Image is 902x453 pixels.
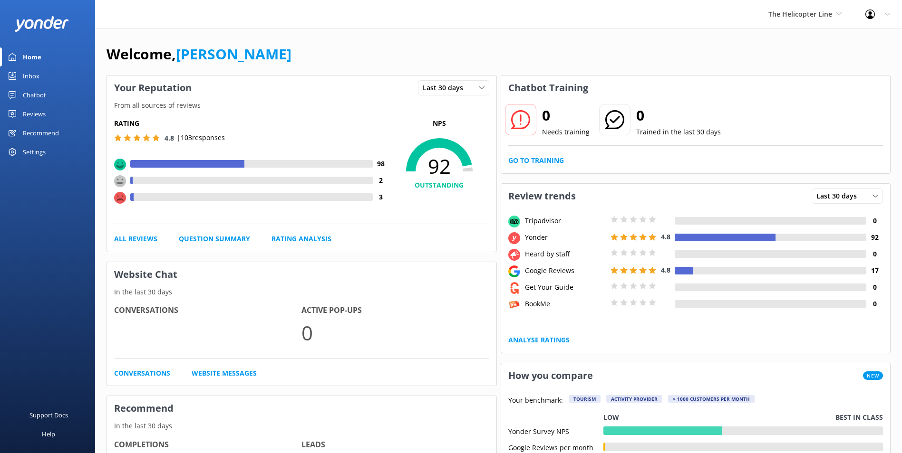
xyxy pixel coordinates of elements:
[389,180,489,190] h4: OUTSTANDING
[165,133,174,142] span: 4.8
[866,282,883,293] h4: 0
[107,43,291,66] h1: Welcome,
[636,127,721,137] p: Trained in the last 30 days
[523,216,608,226] div: Tripadvisor
[523,249,608,259] div: Heard by staff
[501,184,583,208] h3: Review trends
[866,216,883,226] h4: 0
[542,104,590,127] h2: 0
[301,317,489,349] p: 0
[272,234,331,244] a: Rating Analysis
[508,443,603,451] div: Google Reviews per month
[114,368,170,378] a: Conversations
[107,287,496,297] p: In the last 30 days
[107,262,496,287] h3: Website Chat
[835,412,883,423] p: Best in class
[179,234,250,244] a: Question Summary
[107,100,496,111] p: From all sources of reviews
[816,191,863,201] span: Last 30 days
[389,154,489,178] span: 92
[114,439,301,451] h4: Completions
[373,175,389,186] h4: 2
[107,396,496,421] h3: Recommend
[768,9,832,19] span: The Helicopter Line
[373,192,389,202] h4: 3
[636,104,721,127] h2: 0
[23,123,59,142] div: Recommend
[114,118,389,129] h5: Rating
[866,232,883,243] h4: 92
[176,44,291,64] a: [PERSON_NAME]
[661,232,670,241] span: 4.8
[23,66,39,85] div: Inbox
[23,104,46,123] div: Reviews
[107,75,199,100] h3: Your Reputation
[866,249,883,259] h4: 0
[423,83,469,93] span: Last 30 days
[606,395,662,403] div: Activity Provider
[14,16,69,32] img: yonder-white-logo.png
[523,282,608,293] div: Get Your Guide
[501,75,595,100] h3: Chatbot Training
[23,47,41,66] div: Home
[603,412,619,423] p: Low
[508,155,564,166] a: Go to Training
[863,371,883,380] span: New
[866,265,883,276] h4: 17
[177,132,225,143] p: | 103 responses
[569,395,601,403] div: Tourism
[23,142,46,161] div: Settings
[389,118,489,129] p: NPS
[523,232,608,243] div: Yonder
[301,439,489,451] h4: Leads
[668,395,755,403] div: > 1000 customers per month
[114,234,157,244] a: All Reviews
[301,304,489,317] h4: Active Pop-ups
[508,335,570,345] a: Analyse Ratings
[866,299,883,309] h4: 0
[523,265,608,276] div: Google Reviews
[501,363,600,388] h3: How you compare
[23,85,46,104] div: Chatbot
[42,425,55,444] div: Help
[523,299,608,309] div: BookMe
[508,395,563,406] p: Your benchmark:
[192,368,257,378] a: Website Messages
[542,127,590,137] p: Needs training
[373,159,389,169] h4: 98
[29,406,68,425] div: Support Docs
[508,426,603,435] div: Yonder Survey NPS
[661,265,670,274] span: 4.8
[107,421,496,431] p: In the last 30 days
[114,304,301,317] h4: Conversations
